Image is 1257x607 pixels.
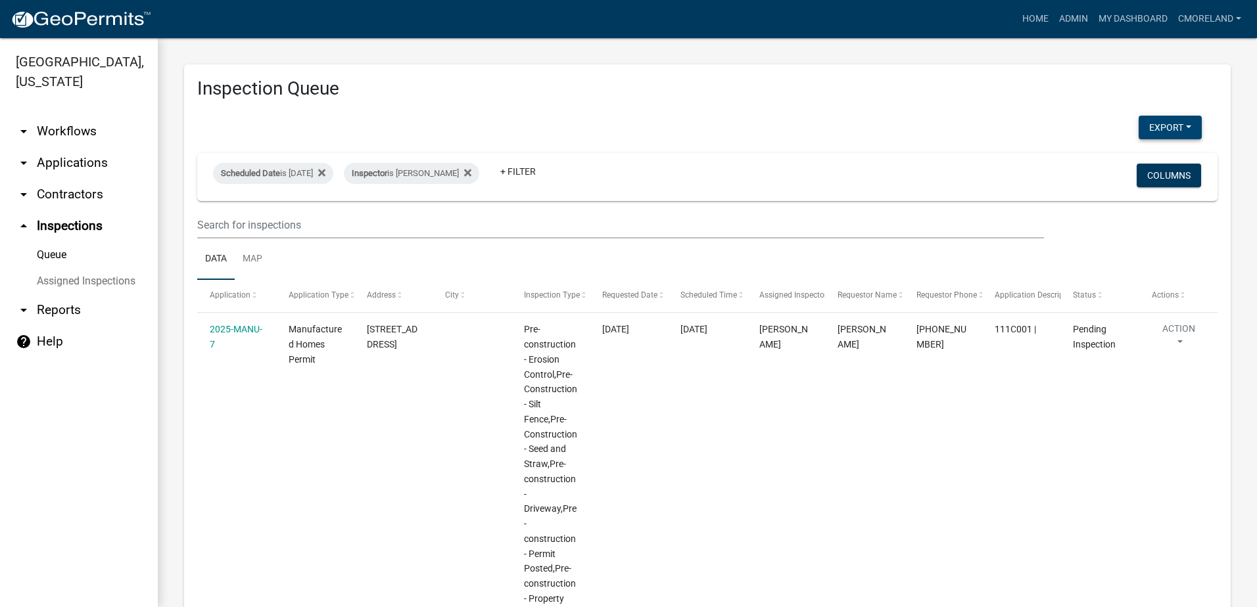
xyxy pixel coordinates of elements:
datatable-header-cell: Requestor Phone [903,280,982,311]
span: Application [210,290,250,300]
span: Actions [1152,290,1179,300]
datatable-header-cell: Application [197,280,275,311]
datatable-header-cell: Application Description [982,280,1060,311]
a: 2025-MANU-7 [210,324,262,349]
div: [DATE] [680,322,734,337]
span: Scheduled Time [680,290,737,300]
h3: Inspection Queue [197,78,1218,100]
button: Columns [1137,164,1201,187]
datatable-header-cell: Actions [1139,280,1218,311]
div: is [DATE] [213,163,333,184]
datatable-header-cell: Scheduled Time [668,280,746,311]
a: cmoreland [1173,7,1246,32]
span: Status [1073,290,1096,300]
button: Action [1152,322,1206,355]
span: Application Description [995,290,1078,300]
span: Assigned Inspector [759,290,827,300]
a: Admin [1054,7,1093,32]
a: My Dashboard [1093,7,1173,32]
a: Map [235,238,270,281]
span: 770-318-7518 [916,324,966,349]
div: is [PERSON_NAME] [344,163,479,184]
span: Manufactured Homes Permit [289,324,342,365]
i: arrow_drop_up [16,218,32,234]
datatable-header-cell: Inspection Type [511,280,590,311]
datatable-header-cell: Requested Date [590,280,668,311]
datatable-header-cell: Assigned Inspector [747,280,825,311]
i: arrow_drop_down [16,124,32,139]
span: Pending Inspection [1073,324,1116,349]
span: Address [367,290,396,300]
span: City [445,290,459,300]
datatable-header-cell: City [433,280,511,311]
i: arrow_drop_down [16,155,32,171]
span: Requested Date [602,290,657,300]
datatable-header-cell: Status [1060,280,1139,311]
datatable-header-cell: Requestor Name [825,280,903,311]
button: Export [1139,116,1202,139]
span: 124 FOREST HILL DR [367,324,417,349]
span: 09/09/2025 [602,324,629,334]
a: + Filter [490,160,546,183]
i: arrow_drop_down [16,302,32,318]
input: Search for inspections [197,212,1044,238]
a: Home [1017,7,1054,32]
span: Application Type [289,290,348,300]
span: Requestor Phone [916,290,977,300]
i: arrow_drop_down [16,187,32,202]
span: Inspection Type [524,290,580,300]
span: Cedrick Moreland [759,324,808,349]
datatable-header-cell: Address [354,280,433,311]
span: 111C001 | [995,324,1036,334]
span: Scheduled Date [221,168,280,178]
span: William [838,324,886,349]
datatable-header-cell: Application Type [275,280,354,311]
span: Requestor Name [838,290,897,300]
span: Inspector [352,168,387,178]
a: Data [197,238,235,281]
i: help [16,334,32,349]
